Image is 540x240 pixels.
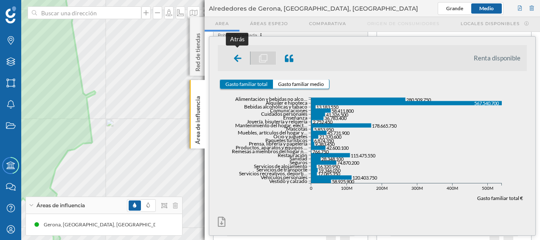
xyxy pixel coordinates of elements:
tspan: 178.665.750 [372,123,397,129]
tspan: 19.346.050 [318,167,341,173]
span: Origen de consumidores [367,20,439,27]
text: Ocio y juguetes [273,133,307,140]
text: Servicios de alojamiento [254,163,307,169]
span: Alrededores de Gerona, [GEOGRAPHIC_DATA], [GEOGRAPHIC_DATA] [209,4,418,13]
span: Comparativa [309,20,346,27]
span: Soporte [17,6,47,14]
tspan: 41.326.500 [326,111,349,117]
text: 200M [376,186,388,191]
tspan: 16.320.950 [318,164,340,169]
span: Grande [446,5,463,11]
text: Muebles, artículos del hogar y… [238,129,307,136]
button: Gasto familiar total [220,80,273,89]
text: Comunicaciones [270,107,307,114]
text: Alquiler e hipoteca [266,100,307,106]
tspan: 58.925.900 [332,179,354,184]
text: Mantenimiento del hogar, elect… [235,122,307,129]
text: Remesas a miembros del hogar n… [232,148,307,154]
tspan: 567.540.700 [474,100,499,106]
text: Cuidados personales [261,111,307,117]
text: Alimentación y bebidas no alco… [235,96,307,103]
img: Geoblink Logo [6,6,16,23]
tspan: 5.853.950 [314,126,334,132]
text: Sanidad [290,156,307,162]
tspan: 42.600.100 [326,145,349,151]
text: Gasto familiar total € [477,195,523,201]
text: Bebidas alcohólicas y tabaco [244,103,307,110]
text: 0 [310,186,312,191]
span: Locales disponibles [461,20,520,27]
tspan: 17.085.350 [318,171,340,177]
tspan: 45.731.900 [327,130,350,136]
text: Restauración [278,152,307,158]
li: Renta disponible [474,54,520,62]
tspan: 6.874.350 [314,137,334,143]
button: Gasto familiar medio [273,80,329,89]
tspan: 766.750 [312,149,329,154]
text: 500M [482,186,493,191]
div: Población censada [214,27,368,44]
p: Red de tiendas [194,30,202,71]
text: 100M [341,186,352,191]
tspan: 120.403.750 [352,175,377,180]
text: 400M [447,186,458,191]
span: Áreas espejo [250,20,288,27]
tspan: 36.783.400 [324,115,347,121]
text: Productos, aparatos y equipos … [236,144,307,151]
text: Joyería, bisutería y relojería [247,118,307,125]
text: Vehículos personales [261,174,307,180]
text: Seguros [290,159,307,166]
tspan: 28.348.100 [321,156,344,162]
tspan: 115.475.550 [351,152,376,158]
text: Vestido y calzado [269,178,307,184]
tspan: 74.870.200 [337,160,360,166]
tspan: 9.383.450 [315,141,335,147]
tspan: 2.752.450 [313,119,333,125]
text: Enseñanza [283,114,307,121]
p: Área de influencia [194,93,202,144]
text: Servicios recreativos, deporti… [239,170,307,177]
text: Servicios de transporte [256,167,307,173]
span: Area [215,20,229,27]
div: Atrás [230,35,244,43]
text: Mascotas [286,126,307,132]
div: Gerona, [GEOGRAPHIC_DATA], [GEOGRAPHIC_DATA] (15 min Conduciendo) [44,220,223,229]
tspan: 21.370.600 [319,134,342,140]
span: Áreas de influencia [37,202,85,209]
span: Medio [479,5,494,11]
text: 300M [411,186,423,191]
tspan: 280.509.750 [406,97,431,102]
text: Paquetes turísticos [265,137,307,143]
text: 8k [309,186,314,191]
tspan: 13.183.550 [316,104,339,110]
tspan: 58.411.800 [332,108,354,114]
text: Prensa, librería y papelería [249,141,307,147]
